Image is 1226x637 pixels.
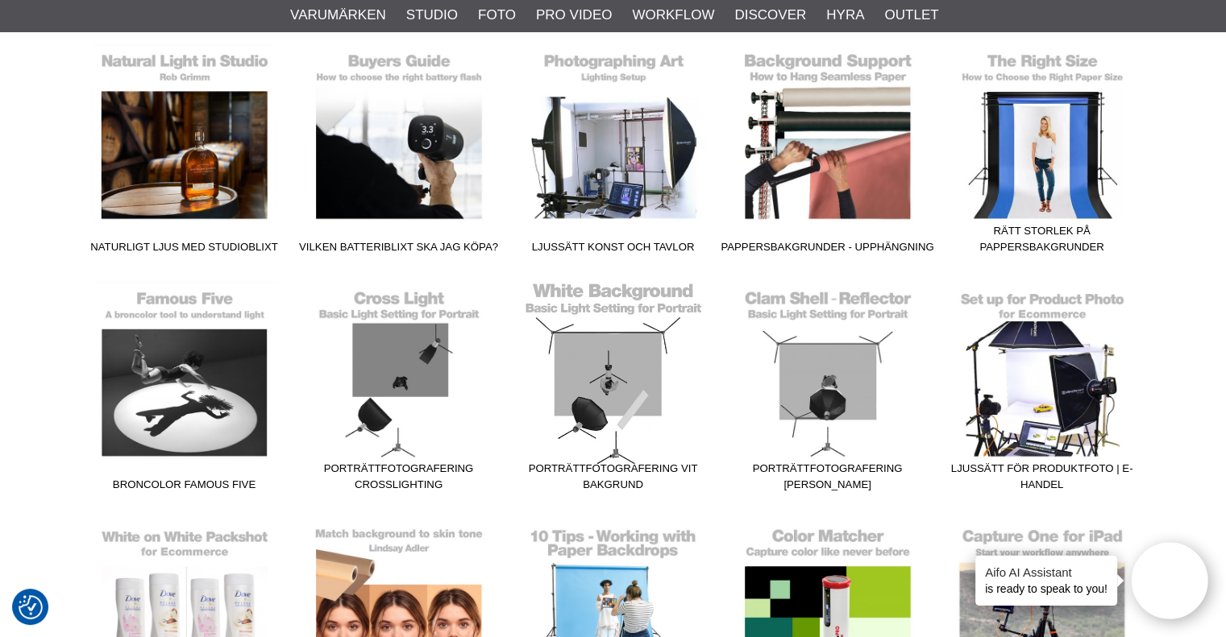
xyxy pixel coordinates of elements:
a: Ljussätt för Produktfoto | E-handel [935,281,1149,498]
div: is ready to speak to you! [975,556,1117,606]
span: Ljussätt konst och tavlor [506,239,721,261]
a: Discover [734,5,806,26]
a: Ljussätt konst och tavlor [506,43,721,261]
a: Pro Video [536,5,612,26]
span: Ljussätt för Produktfoto | E-handel [935,461,1149,498]
span: Porträttfotografering vit bakgrund [506,461,721,498]
a: Hyra [826,5,864,26]
button: Samtyckesinställningar [19,593,43,622]
a: Naturligt ljus med studioblixt [77,43,292,261]
a: Porträttfotografering vit bakgrund [506,281,721,498]
a: Rätt storlek på pappersbakgrunder [935,43,1149,261]
span: Naturligt ljus med studioblixt [77,239,292,261]
a: Foto [478,5,516,26]
a: Workflow [632,5,714,26]
a: Porträttfotografering [PERSON_NAME] [721,281,935,498]
a: Porträttfotografering Crosslighting [292,281,506,498]
span: Pappersbakgrunder - Upphängning [721,239,935,261]
a: Varumärken [290,5,386,26]
img: Revisit consent button [19,595,43,619]
span: Porträttfotografering Crosslighting [292,461,506,498]
span: Vilken batteriblixt ska jag köpa? [292,239,506,261]
h4: Aifo AI Assistant [985,564,1108,581]
span: broncolor Famous Five [77,477,292,498]
a: Outlet [884,5,938,26]
a: Studio [406,5,458,26]
a: broncolor Famous Five [77,281,292,498]
a: Vilken batteriblixt ska jag köpa? [292,43,506,261]
a: Pappersbakgrunder - Upphängning [721,43,935,261]
span: Porträttfotografering [PERSON_NAME] [721,461,935,498]
span: Rätt storlek på pappersbakgrunder [935,223,1149,261]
